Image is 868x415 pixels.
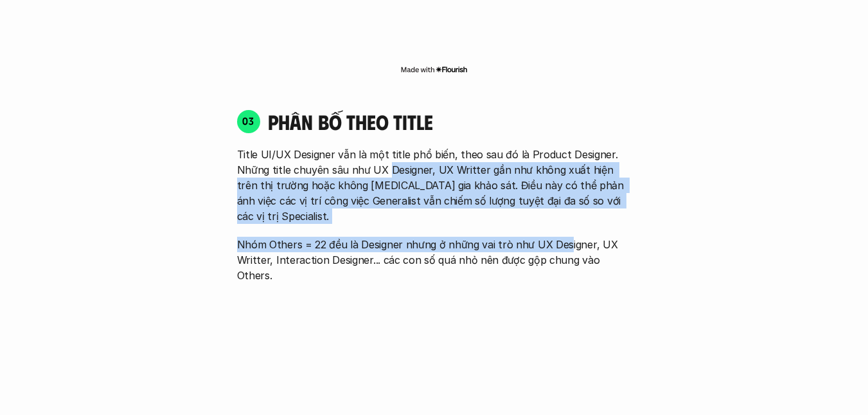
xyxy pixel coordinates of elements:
[400,64,468,75] img: Made with Flourish
[237,237,632,283] p: Nhóm Others = 22 đều là Designer nhưng ở những vai trò như UX Designer, UX Writter, Interaction D...
[242,116,254,126] p: 03
[268,109,632,134] h4: phân bố theo title
[237,147,632,224] p: Title UI/UX Designer vẫn là một title phổ biến, theo sau đó là Product Designer. Những title chuy...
